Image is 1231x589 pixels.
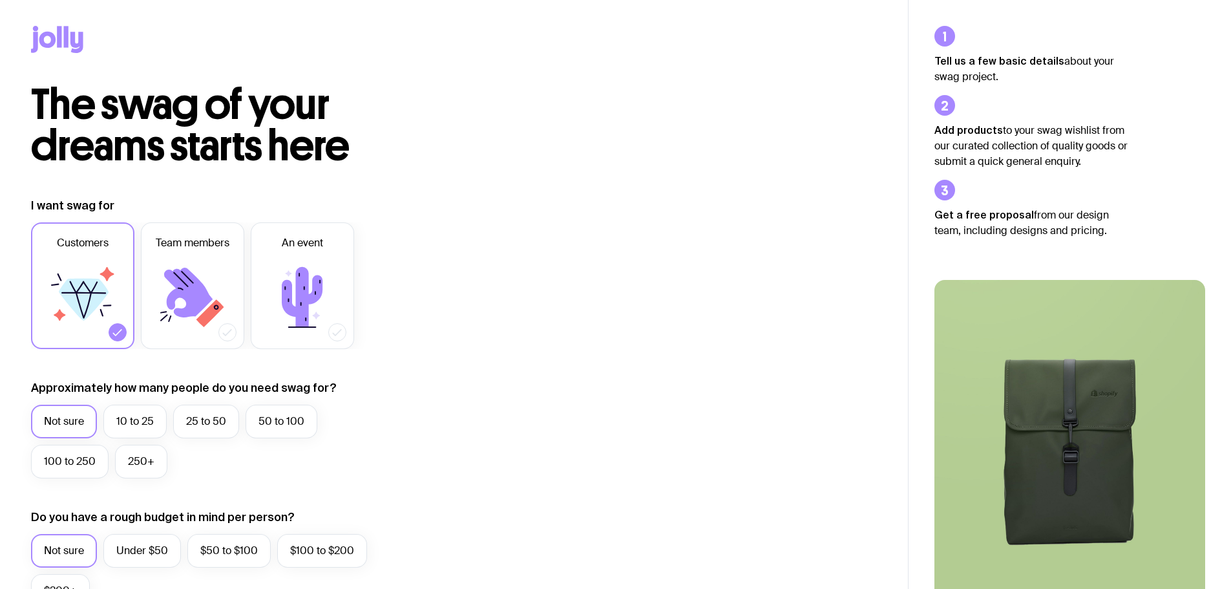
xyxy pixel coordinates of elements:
[31,534,97,568] label: Not sure
[31,198,114,213] label: I want swag for
[934,124,1003,136] strong: Add products
[103,405,167,438] label: 10 to 25
[57,235,109,251] span: Customers
[187,534,271,568] label: $50 to $100
[31,405,97,438] label: Not sure
[282,235,323,251] span: An event
[115,445,167,478] label: 250+
[934,55,1064,67] strong: Tell us a few basic details
[934,209,1034,220] strong: Get a free proposal
[156,235,229,251] span: Team members
[934,53,1128,85] p: about your swag project.
[103,534,181,568] label: Under $50
[934,122,1128,169] p: to your swag wishlist from our curated collection of quality goods or submit a quick general enqu...
[277,534,367,568] label: $100 to $200
[31,79,350,171] span: The swag of your dreams starts here
[31,380,337,396] label: Approximately how many people do you need swag for?
[246,405,317,438] label: 50 to 100
[31,509,295,525] label: Do you have a rough budget in mind per person?
[31,445,109,478] label: 100 to 250
[173,405,239,438] label: 25 to 50
[934,207,1128,239] p: from our design team, including designs and pricing.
